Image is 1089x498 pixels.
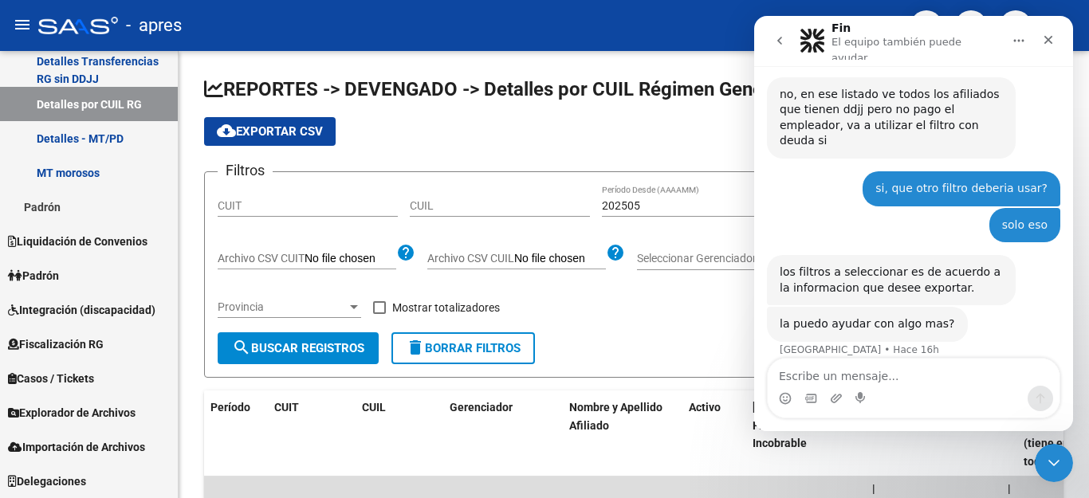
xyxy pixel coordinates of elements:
span: Liquidación de Convenios [8,233,147,250]
span: CUIT [274,401,299,414]
span: CUIL [362,401,386,414]
iframe: Intercom live chat [754,16,1073,431]
span: Gerenciador [450,401,513,414]
span: Explorador de Archivos [8,404,136,422]
datatable-header-cell: Activo [682,390,746,479]
mat-icon: delete [406,338,425,357]
datatable-header-cell: Gerenciador [443,390,563,479]
mat-icon: help [396,243,415,262]
datatable-header-cell: Acta Fiscalización [882,390,1001,479]
span: Archivo CSV CUIT [218,252,305,265]
span: Provincia [218,300,347,314]
iframe: Intercom live chat [1035,444,1073,482]
input: Archivo CSV CUIL [514,252,606,266]
span: - apres [126,8,182,43]
span: Exportar CSV [217,124,323,139]
span: | [872,482,875,495]
span: Borrar Filtros [406,341,521,355]
mat-icon: search [232,338,251,357]
span: Archivo CSV CUIL [427,252,514,265]
span: Integración (discapacidad) [8,301,155,319]
span: Buscar Registros [232,341,364,355]
span: Importación de Archivos [8,438,145,456]
button: Borrar Filtros [391,332,535,364]
h3: Filtros [218,159,273,182]
span: Delegaciones [8,473,86,490]
span: Seleccionar Gerenciador [637,252,766,265]
span: Período [210,401,250,414]
datatable-header-cell: CUIL [356,390,443,479]
button: Exportar CSV [204,117,336,146]
span: Nombre y Apellido Afiliado [569,401,662,432]
button: Buscar Registros [218,332,379,364]
span: | [1008,482,1011,495]
span: [PERSON_NAME] de Fiscalización e Incobrable [753,401,854,450]
span: REPORTES -> DEVENGADO -> Detalles por CUIL Régimen General [204,78,785,100]
datatable-header-cell: | [866,390,882,479]
datatable-header-cell: Nombre y Apellido Afiliado [563,390,682,479]
datatable-header-cell: CUIT [268,390,356,479]
datatable-header-cell: Período [204,390,268,479]
datatable-header-cell: | [1001,390,1017,479]
mat-icon: menu [13,15,32,34]
span: Activo [689,401,721,414]
span: Casos / Tickets [8,370,94,387]
datatable-header-cell: Deuda Bruta Neto de Fiscalización e Incobrable [746,390,866,479]
span: Padrón [8,267,59,284]
span: Mostrar totalizadores [392,298,500,317]
span: Fiscalización RG [8,335,104,353]
mat-icon: cloud_download [217,121,236,140]
input: Archivo CSV CUIT [305,252,396,266]
mat-icon: help [606,243,625,262]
